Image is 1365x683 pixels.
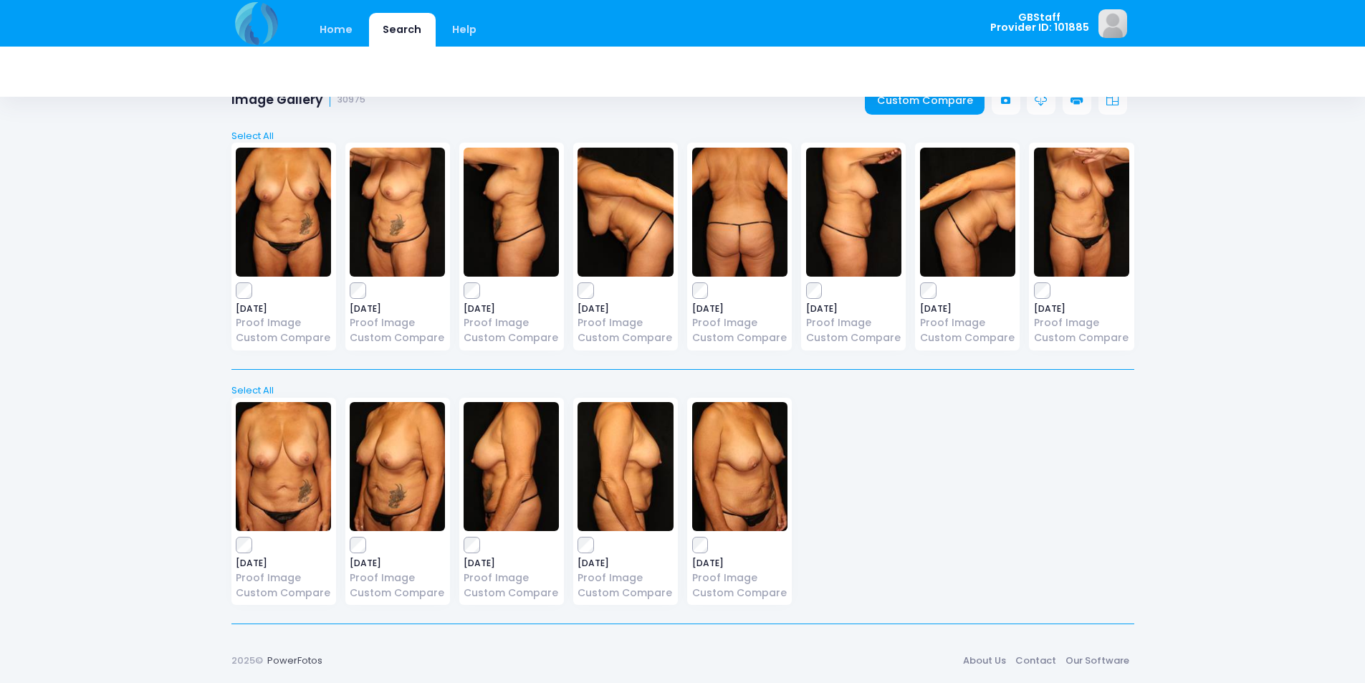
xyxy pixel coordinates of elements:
[920,330,1015,345] a: Custom Compare
[226,383,1139,398] a: Select All
[959,648,1011,674] a: About Us
[1034,330,1129,345] a: Custom Compare
[236,330,331,345] a: Custom Compare
[231,92,366,108] h1: Image Gallery
[306,13,367,47] a: Home
[806,315,901,330] a: Proof Image
[464,570,559,586] a: Proof Image
[236,305,331,313] span: [DATE]
[438,13,490,47] a: Help
[464,305,559,313] span: [DATE]
[920,148,1015,277] img: image
[692,305,787,313] span: [DATE]
[578,570,673,586] a: Proof Image
[464,402,559,531] img: image
[806,148,901,277] img: image
[1061,648,1134,674] a: Our Software
[350,586,445,601] a: Custom Compare
[226,129,1139,143] a: Select All
[578,402,673,531] img: image
[1098,9,1127,38] img: image
[865,86,985,115] a: Custom Compare
[692,559,787,568] span: [DATE]
[692,330,787,345] a: Custom Compare
[464,586,559,601] a: Custom Compare
[578,305,673,313] span: [DATE]
[267,654,322,667] a: PowerFotos
[990,12,1089,33] span: GBStaff Provider ID: 101885
[236,586,331,601] a: Custom Compare
[464,315,559,330] a: Proof Image
[236,559,331,568] span: [DATE]
[369,13,436,47] a: Search
[350,315,445,330] a: Proof Image
[578,148,673,277] img: image
[692,315,787,330] a: Proof Image
[578,586,673,601] a: Custom Compare
[578,559,673,568] span: [DATE]
[236,315,331,330] a: Proof Image
[692,402,787,531] img: image
[920,315,1015,330] a: Proof Image
[1034,305,1129,313] span: [DATE]
[236,148,331,277] img: image
[236,402,331,531] img: image
[337,95,365,105] small: 30975
[464,330,559,345] a: Custom Compare
[578,315,673,330] a: Proof Image
[692,570,787,586] a: Proof Image
[464,559,559,568] span: [DATE]
[1034,315,1129,330] a: Proof Image
[920,305,1015,313] span: [DATE]
[350,402,445,531] img: image
[350,570,445,586] a: Proof Image
[692,586,787,601] a: Custom Compare
[806,305,901,313] span: [DATE]
[692,148,787,277] img: image
[578,330,673,345] a: Custom Compare
[806,330,901,345] a: Custom Compare
[350,305,445,313] span: [DATE]
[350,148,445,277] img: image
[350,559,445,568] span: [DATE]
[231,654,263,667] span: 2025©
[1011,648,1061,674] a: Contact
[350,330,445,345] a: Custom Compare
[464,148,559,277] img: image
[236,570,331,586] a: Proof Image
[1034,148,1129,277] img: image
